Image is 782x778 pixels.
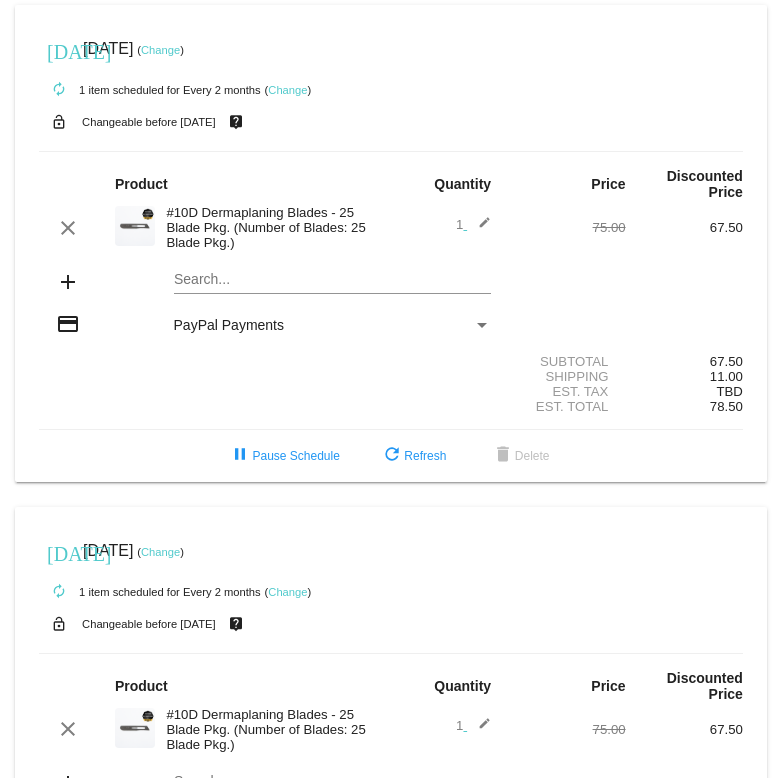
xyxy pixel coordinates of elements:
[224,109,248,135] mat-icon: live_help
[47,38,71,62] mat-icon: [DATE]
[508,722,625,737] div: 75.00
[508,399,625,414] div: Est. Total
[174,317,285,333] span: PayPal Payments
[508,354,625,369] div: Subtotal
[456,718,491,733] span: 1
[47,109,71,135] mat-icon: lock_open
[156,205,391,250] div: #10D Dermaplaning Blades - 25 Blade Pkg. (Number of Blades: 25 Blade Pkg.)
[141,44,180,56] a: Change
[626,220,743,235] div: 67.50
[491,444,515,468] mat-icon: delete
[82,618,216,630] small: Changeable before [DATE]
[115,678,168,694] strong: Product
[47,580,71,604] mat-icon: autorenew
[115,176,168,192] strong: Product
[224,611,248,637] mat-icon: live_help
[710,399,743,414] span: 78.50
[115,708,155,748] img: dermaplanepro-10d-dermaplaning-blade-close-up.png
[667,670,743,702] strong: Discounted Price
[508,369,625,384] div: Shipping
[626,354,743,369] div: 67.50
[137,546,184,558] small: ( )
[467,717,491,741] mat-icon: edit
[174,317,492,333] mat-select: Payment Method
[380,444,404,468] mat-icon: refresh
[115,206,155,246] img: dermaplanepro-10d-dermaplaning-blade-close-up.png
[475,438,566,474] button: Delete
[137,44,184,56] small: ( )
[716,384,742,399] span: TBD
[667,168,743,200] strong: Discounted Price
[434,678,491,694] strong: Quantity
[228,444,252,468] mat-icon: pause
[710,369,743,384] span: 11.00
[265,84,312,96] small: ( )
[265,586,312,598] small: ( )
[434,176,491,192] strong: Quantity
[47,78,71,102] mat-icon: autorenew
[56,216,80,240] mat-icon: clear
[47,540,71,564] mat-icon: [DATE]
[174,272,492,288] input: Search...
[268,84,307,96] a: Change
[626,722,743,737] div: 67.50
[491,449,550,463] span: Delete
[141,546,180,558] a: Change
[591,176,625,192] strong: Price
[456,217,491,232] span: 1
[56,717,80,741] mat-icon: clear
[508,220,625,235] div: 75.00
[467,216,491,240] mat-icon: edit
[56,312,80,336] mat-icon: credit_card
[212,438,355,474] button: Pause Schedule
[228,449,339,463] span: Pause Schedule
[268,586,307,598] a: Change
[591,678,625,694] strong: Price
[82,116,216,128] small: Changeable before [DATE]
[156,707,391,752] div: #10D Dermaplaning Blades - 25 Blade Pkg. (Number of Blades: 25 Blade Pkg.)
[508,384,625,399] div: Est. Tax
[56,270,80,294] mat-icon: add
[364,438,462,474] button: Refresh
[39,84,261,96] small: 1 item scheduled for Every 2 months
[380,449,446,463] span: Refresh
[39,586,261,598] small: 1 item scheduled for Every 2 months
[47,611,71,637] mat-icon: lock_open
